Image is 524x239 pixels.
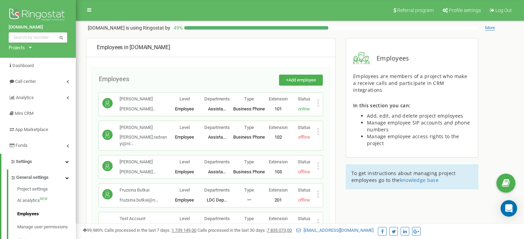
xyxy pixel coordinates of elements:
[269,96,288,101] span: Extension
[83,228,103,233] span: 99,989%
[265,134,291,141] p: 102
[367,119,470,133] span: Manage employee SIP accounts and phone numbers
[298,187,310,193] span: Status
[288,77,316,83] span: Add employee
[9,24,67,31] a: [DOMAIN_NAME]
[15,127,48,132] span: App Marketplace
[269,125,288,130] span: Extension
[99,75,129,83] span: Employees
[120,159,156,165] p: [PERSON_NAME]
[298,96,310,101] span: Status
[120,169,156,174] span: [PERSON_NAME]...
[244,125,254,130] span: Type
[265,197,291,204] p: 201
[179,187,190,193] span: Level
[204,187,230,193] span: Departments
[197,228,292,233] span: Calls processed in the last 30 days :
[400,177,439,183] a: knowledge base
[296,228,373,233] a: [EMAIL_ADDRESS][DOMAIN_NAME]
[204,159,230,164] span: Departments
[204,96,230,101] span: Departments
[495,8,512,13] span: Log Out
[279,75,323,86] button: +Add employee
[12,63,34,68] span: Dashboard
[233,197,265,204] p: 一
[15,111,33,116] span: Mini CRM
[16,159,32,164] span: Settings
[9,7,67,24] img: Ringostat logo
[1,154,76,170] a: Settings
[172,228,196,233] u: 1 739 149,00
[208,169,226,174] span: Assista...
[265,106,291,112] p: 101
[353,102,410,109] span: In this section you can:
[120,187,158,194] p: Fruzsina Butkai
[298,197,310,203] span: offline
[179,96,190,101] span: Level
[17,207,76,221] a: Employees
[370,54,409,63] span: Employees
[298,159,310,164] span: Status
[97,44,129,51] span: Employees in
[233,169,265,174] span: Business Phone
[244,159,254,164] span: Type
[179,125,190,130] span: Level
[298,125,310,130] span: Status
[265,169,291,175] p: 103
[267,228,292,233] u: 7 835 073,00
[9,44,25,51] div: Projects
[16,95,34,100] span: Analytics
[208,134,226,140] span: Assista...
[179,159,190,164] span: Level
[208,106,226,111] span: Assista...
[88,24,170,31] p: [DOMAIN_NAME]
[298,106,310,111] span: online
[120,197,158,203] span: fruzsina.butkai@n...
[397,8,434,13] span: Referral program
[175,169,194,174] span: Employee
[10,170,76,184] a: General settings
[298,134,310,140] span: offline
[244,187,254,193] span: Type
[120,216,168,222] p: Test Account
[269,187,288,193] span: Extension
[120,134,167,146] span: [PERSON_NAME].radvanyi@ni...
[367,133,459,146] span: Manage employee access rights to the project
[16,143,28,148] span: Funds
[175,134,194,140] span: Employee
[17,194,76,207] a: AI analyticsNEW
[298,169,310,174] span: offline
[120,106,156,111] span: [PERSON_NAME]...
[126,25,170,31] span: is using Ringostat by
[244,216,254,221] span: Type
[15,79,36,84] span: Call center
[244,96,254,101] span: Type
[120,96,156,102] p: [PERSON_NAME]
[17,220,76,234] a: Manage user permissions
[16,174,49,181] span: General settings
[269,216,288,221] span: Extension
[351,170,456,183] span: To get instructions about managing project employees go to the
[298,216,310,221] span: Status
[204,216,230,221] span: Departments
[175,197,194,203] span: Employee
[233,134,265,140] span: Business Phone
[204,125,230,130] span: Departments
[485,25,495,31] span: More
[9,32,67,43] input: Search by number
[449,8,481,13] span: Profile settings
[233,106,265,111] span: Business Phone
[179,216,190,221] span: Level
[501,200,517,217] div: Open Intercom Messenger
[170,24,184,31] p: 49 %
[17,186,76,194] a: Project settings
[367,112,463,119] span: Add, edit, and delete project employees
[207,197,227,203] span: LDC Dep...
[269,159,288,164] span: Extension
[353,73,467,93] span: Employees are members of a project who make a receive calls and participate in CRM integrations
[175,106,194,111] span: Employee
[97,44,325,52] div: [DOMAIN_NAME]
[104,228,196,233] span: Calls processed in the last 7 days :
[120,124,168,131] p: [PERSON_NAME]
